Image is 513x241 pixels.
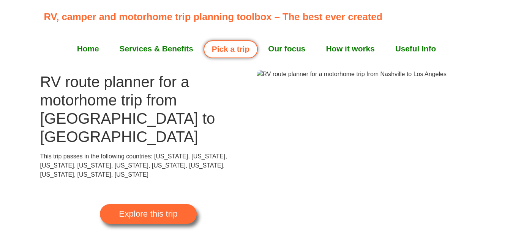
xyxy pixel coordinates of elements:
img: RV route planner for a motorhome trip from Nashville to Los Angeles [257,70,447,79]
a: Home [67,39,109,58]
a: How it works [316,39,385,58]
h1: RV route planner for a motorhome trip from [GEOGRAPHIC_DATA] to [GEOGRAPHIC_DATA] [40,73,257,146]
span: This trip passes in the following countries: [US_STATE], [US_STATE], [US_STATE], [US_STATE], [US_... [40,153,227,178]
p: RV, camper and motorhome trip planning toolbox – The best ever created [44,10,474,24]
a: Pick a trip [204,40,258,58]
span: Explore this trip [119,210,177,218]
a: Useful Info [385,39,446,58]
a: Explore this trip [100,204,196,224]
a: Our focus [258,39,316,58]
nav: Menu [44,39,469,58]
a: Services & Benefits [109,39,204,58]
